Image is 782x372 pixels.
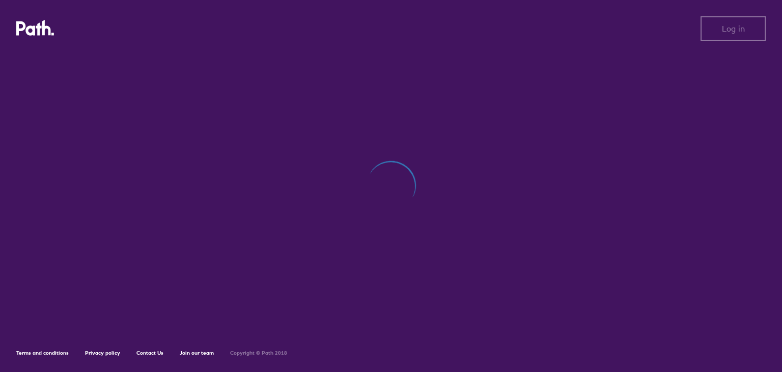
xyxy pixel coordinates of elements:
[85,350,120,356] a: Privacy policy
[16,350,69,356] a: Terms and conditions
[701,16,766,41] button: Log in
[722,24,745,33] span: Log in
[230,350,287,356] h6: Copyright © Path 2018
[180,350,214,356] a: Join our team
[136,350,163,356] a: Contact Us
